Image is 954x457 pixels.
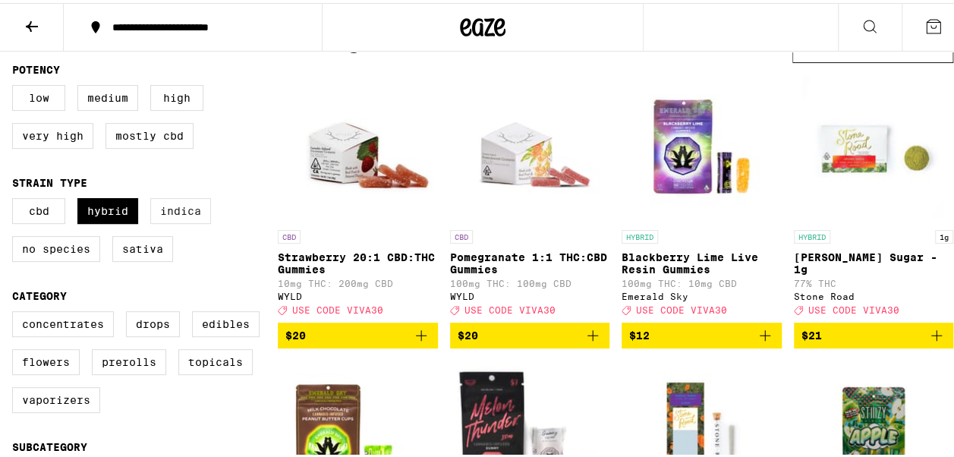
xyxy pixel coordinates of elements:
[808,302,899,312] span: USE CODE VIVA30
[797,68,949,219] img: Stone Road - Oreo Biscotti Sugar - 1g
[12,233,100,259] label: No Species
[935,227,953,241] p: 1g
[622,227,658,241] p: HYBRID
[12,174,87,186] legend: Strain Type
[12,195,65,221] label: CBD
[622,288,782,298] div: Emerald Sky
[12,308,114,334] label: Concentrates
[622,68,782,320] a: Open page for Blackberry Lime Live Resin Gummies from Emerald Sky
[77,195,138,221] label: Hybrid
[12,82,65,108] label: Low
[278,288,438,298] div: WYLD
[9,11,109,23] span: Hi. Need any help?
[450,276,610,285] p: 100mg THC: 100mg CBD
[285,326,306,339] span: $20
[150,82,203,108] label: High
[801,326,822,339] span: $21
[278,227,301,241] p: CBD
[622,320,782,345] button: Add to bag
[278,276,438,285] p: 10mg THC: 200mg CBD
[150,195,211,221] label: Indica
[454,68,606,219] img: WYLD - Pomegranate 1:1 THC:CBD Gummies
[794,227,830,241] p: HYBRID
[292,302,383,312] span: USE CODE VIVA30
[794,320,954,345] button: Add to bag
[450,320,610,345] button: Add to bag
[794,276,954,285] p: 77% THC
[12,346,80,372] label: Flowers
[282,68,433,219] img: WYLD - Strawberry 20:1 CBD:THC Gummies
[12,120,93,146] label: Very High
[92,346,166,372] label: Prerolls
[126,308,180,334] label: Drops
[450,227,473,241] p: CBD
[192,308,260,334] label: Edibles
[625,68,777,219] img: Emerald Sky - Blackberry Lime Live Resin Gummies
[794,68,954,320] a: Open page for Oreo Biscotti Sugar - 1g from Stone Road
[278,248,438,273] p: Strawberry 20:1 CBD:THC Gummies
[278,320,438,345] button: Add to bag
[622,248,782,273] p: Blackberry Lime Live Resin Gummies
[77,82,138,108] label: Medium
[450,288,610,298] div: WYLD
[622,276,782,285] p: 100mg THC: 10mg CBD
[458,326,478,339] span: $20
[636,302,727,312] span: USE CODE VIVA30
[112,233,173,259] label: Sativa
[278,68,438,320] a: Open page for Strawberry 20:1 CBD:THC Gummies from WYLD
[450,68,610,320] a: Open page for Pomegranate 1:1 THC:CBD Gummies from WYLD
[12,287,67,299] legend: Category
[794,248,954,273] p: [PERSON_NAME] Sugar - 1g
[794,288,954,298] div: Stone Road
[105,120,194,146] label: Mostly CBD
[629,326,650,339] span: $12
[12,438,87,450] legend: Subcategory
[12,384,100,410] label: Vaporizers
[464,302,556,312] span: USE CODE VIVA30
[178,346,253,372] label: Topicals
[12,61,60,73] legend: Potency
[450,248,610,273] p: Pomegranate 1:1 THC:CBD Gummies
